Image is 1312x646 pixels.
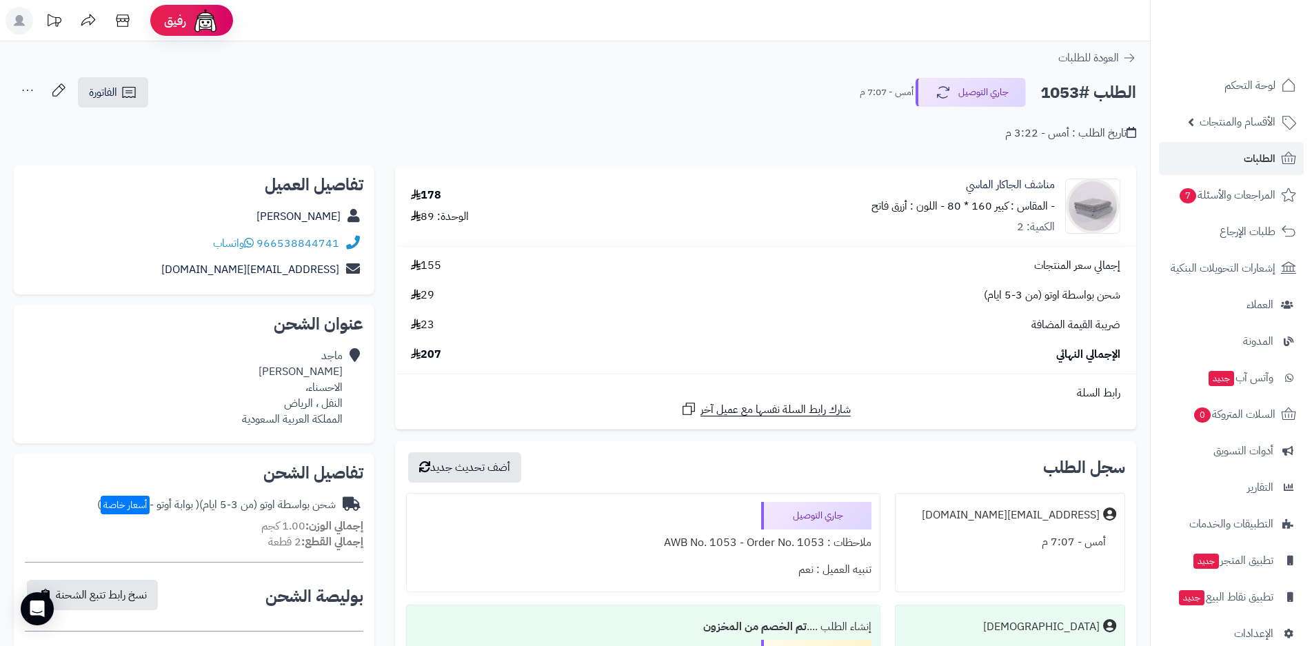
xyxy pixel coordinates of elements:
div: تنبيه العميل : نعم [415,556,872,583]
span: التقارير [1247,478,1273,497]
span: 155 [411,258,441,274]
span: 7 [1180,188,1196,203]
span: ( بوابة أوتو - ) [97,496,199,513]
small: 1.00 كجم [261,518,363,534]
strong: إجمالي القطع: [301,534,363,550]
div: أمس - 7:07 م [904,529,1116,556]
div: شحن بواسطة اوتو (من 3-5 ايام) [97,497,336,513]
small: - اللون : أزرق فاتح [871,198,945,214]
span: جديد [1193,554,1219,569]
span: السلات المتروكة [1193,405,1275,424]
span: جديد [1209,371,1234,386]
small: 2 قطعة [268,534,363,550]
h2: بوليصة الشحن [265,588,363,605]
strong: إجمالي الوزن: [305,518,363,534]
a: إشعارات التحويلات البنكية [1159,252,1304,285]
span: العملاء [1247,295,1273,314]
span: تطبيق المتجر [1192,551,1273,570]
span: الإجمالي النهائي [1056,347,1120,363]
span: لوحة التحكم [1224,76,1275,95]
span: طلبات الإرجاع [1220,222,1275,241]
div: رابط السلة [401,385,1131,401]
a: الطلبات [1159,142,1304,175]
span: 29 [411,287,434,303]
div: الوحدة: 89 [411,209,469,225]
span: أسعار خاصة [101,496,150,514]
a: وآتس آبجديد [1159,361,1304,394]
span: أدوات التسويق [1213,441,1273,461]
a: [PERSON_NAME] [256,208,341,225]
a: لوحة التحكم [1159,69,1304,102]
a: المراجعات والأسئلة7 [1159,179,1304,212]
a: تطبيق نقاط البيعجديد [1159,581,1304,614]
div: [EMAIL_ADDRESS][DOMAIN_NAME] [922,507,1100,523]
a: واتساب [213,235,254,252]
div: Open Intercom Messenger [21,592,54,625]
a: 966538844741 [256,235,339,252]
a: التطبيقات والخدمات [1159,507,1304,541]
small: أمس - 7:07 م [860,85,914,99]
img: 1754806726-%D8%A7%D9%84%D8%AC%D8%A7%D9%83%D8%A7%D8%B1%20%D8%A7%D9%84%D9%85%D8%A7%D8%B3%D9%8A-90x9... [1066,179,1120,234]
h2: عنوان الشحن [25,316,363,332]
a: مناشف الجاكار الماسي [966,177,1055,193]
span: شارك رابط السلة نفسها مع عميل آخر [700,402,851,418]
button: جاري التوصيل [916,78,1026,107]
a: العودة للطلبات [1058,50,1136,66]
div: تاريخ الطلب : أمس - 3:22 م [1005,125,1136,141]
span: الإعدادات [1234,624,1273,643]
h2: تفاصيل العميل [25,176,363,193]
span: 207 [411,347,441,363]
span: العودة للطلبات [1058,50,1119,66]
button: أضف تحديث جديد [408,452,521,483]
span: إجمالي سعر المنتجات [1034,258,1120,274]
h3: سجل الطلب [1043,459,1125,476]
a: [EMAIL_ADDRESS][DOMAIN_NAME] [161,261,339,278]
span: تطبيق نقاط البيع [1178,587,1273,607]
div: ماجد [PERSON_NAME] الاحسناء، النفل ، الرياض المملكة العربية السعودية [242,348,343,427]
a: شارك رابط السلة نفسها مع عميل آخر [680,401,851,418]
span: نسخ رابط تتبع الشحنة [56,587,147,603]
span: 0 [1194,407,1211,423]
a: السلات المتروكة0 [1159,398,1304,431]
div: جاري التوصيل [761,502,871,529]
span: إشعارات التحويلات البنكية [1171,259,1275,278]
a: تحديثات المنصة [37,7,71,38]
div: الكمية: 2 [1017,219,1055,235]
a: طلبات الإرجاع [1159,215,1304,248]
div: 178 [411,188,441,203]
div: ملاحظات : AWB No. 1053 - Order No. 1053 [415,529,872,556]
span: الأقسام والمنتجات [1200,112,1275,132]
span: التطبيقات والخدمات [1189,514,1273,534]
span: جديد [1179,590,1204,605]
h2: الطلب #1053 [1040,79,1136,107]
small: - المقاس : كبير 160 * 80 [947,198,1055,214]
a: المدونة [1159,325,1304,358]
a: التقارير [1159,471,1304,504]
span: الفاتورة [89,84,117,101]
a: أدوات التسويق [1159,434,1304,467]
span: رفيق [164,12,186,29]
a: تطبيق المتجرجديد [1159,544,1304,577]
span: شحن بواسطة اوتو (من 3-5 ايام) [984,287,1120,303]
div: [DEMOGRAPHIC_DATA] [983,619,1100,635]
span: المدونة [1243,332,1273,351]
span: ضريبة القيمة المضافة [1031,317,1120,333]
b: تم الخصم من المخزون [703,618,807,635]
img: ai-face.png [192,7,219,34]
div: إنشاء الطلب .... [415,614,872,640]
a: العملاء [1159,288,1304,321]
span: وآتس آب [1207,368,1273,387]
a: الفاتورة [78,77,148,108]
span: 23 [411,317,434,333]
button: نسخ رابط تتبع الشحنة [27,580,158,610]
span: الطلبات [1244,149,1275,168]
h2: تفاصيل الشحن [25,465,363,481]
span: المراجعات والأسئلة [1178,185,1275,205]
